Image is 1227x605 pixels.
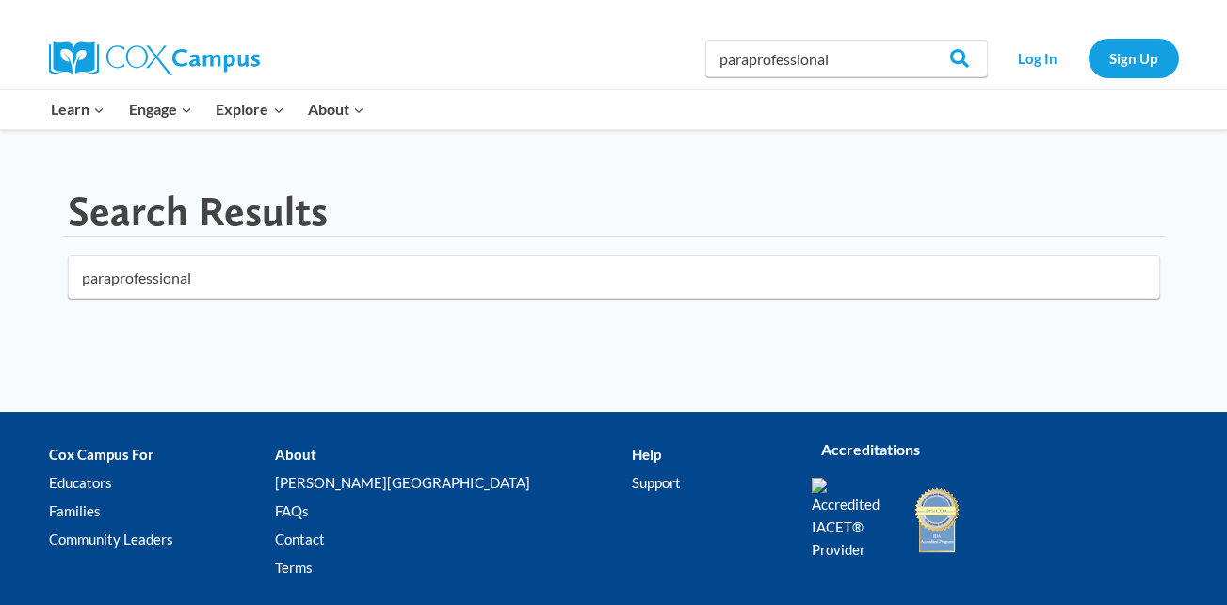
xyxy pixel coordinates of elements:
a: Families [49,497,275,525]
a: FAQs [275,497,632,525]
a: Sign Up [1089,39,1179,77]
img: IDA Accredited [913,485,961,555]
a: Log In [997,39,1079,77]
strong: Accreditations [821,440,920,458]
img: Cox Campus [49,41,260,75]
img: Accredited IACET® Provider [812,478,892,561]
a: [PERSON_NAME][GEOGRAPHIC_DATA] [275,468,632,497]
span: About [308,97,364,122]
input: Search for... [68,255,1160,299]
a: Support [632,468,783,497]
span: Engage [129,97,192,122]
nav: Secondary Navigation [997,39,1179,77]
a: Contact [275,525,632,553]
span: Explore [216,97,283,122]
input: Search Cox Campus [705,40,988,77]
a: Terms [275,553,632,581]
span: Learn [51,97,105,122]
nav: Primary Navigation [40,90,377,129]
a: Educators [49,468,275,497]
a: Community Leaders [49,525,275,553]
h1: Search Results [68,187,328,237]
